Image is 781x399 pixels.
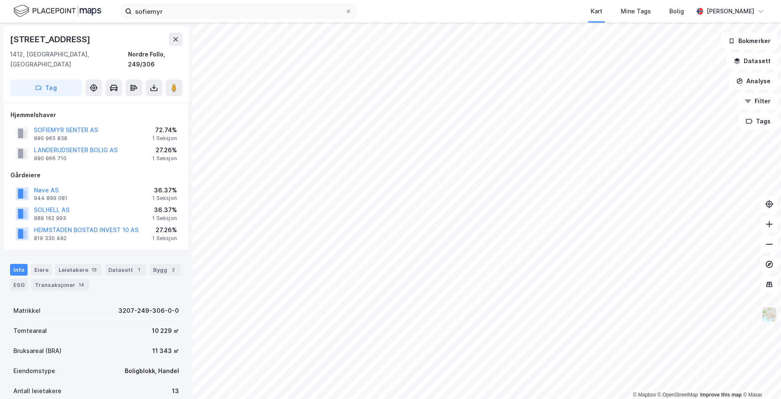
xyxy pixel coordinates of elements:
[34,195,67,202] div: 944 899 081
[118,306,179,316] div: 3207-249-306-0-0
[13,386,61,396] div: Antall leietakere
[152,215,177,222] div: 1 Seksjon
[737,93,778,110] button: Filter
[10,79,82,96] button: Tag
[132,5,345,18] input: Søk på adresse, matrikkel, gårdeiere, leietakere eller personer
[169,266,177,274] div: 2
[90,266,98,274] div: 13
[152,185,177,195] div: 36.37%
[10,49,128,69] div: 1412, [GEOGRAPHIC_DATA], [GEOGRAPHIC_DATA]
[105,264,146,276] div: Datasett
[152,135,177,142] div: 1 Seksjon
[55,264,102,276] div: Leietakere
[152,145,177,155] div: 27.26%
[739,113,778,130] button: Tags
[10,279,28,291] div: ESG
[633,392,656,398] a: Mapbox
[739,359,781,399] iframe: Chat Widget
[621,6,651,16] div: Mine Tags
[669,6,684,16] div: Bolig
[13,366,55,376] div: Eiendomstype
[34,235,67,242] div: 819 330 492
[150,264,181,276] div: Bygg
[34,155,67,162] div: 990 966 710
[10,110,182,120] div: Hjemmelshaver
[707,6,754,16] div: [PERSON_NAME]
[152,326,179,336] div: 10 229 ㎡
[152,346,179,356] div: 11 343 ㎡
[761,307,777,322] img: Z
[152,205,177,215] div: 36.37%
[10,170,182,180] div: Gårdeiere
[700,392,742,398] a: Improve this map
[13,346,61,356] div: Bruksareal (BRA)
[152,125,177,135] div: 72.74%
[135,266,143,274] div: 1
[739,359,781,399] div: Kontrollprogram for chat
[13,306,41,316] div: Matrikkel
[658,392,698,398] a: OpenStreetMap
[13,326,47,336] div: Tomteareal
[125,366,179,376] div: Boligblokk, Handel
[13,4,101,18] img: logo.f888ab2527a4732fd821a326f86c7f29.svg
[31,264,52,276] div: Eiere
[77,281,86,289] div: 14
[591,6,602,16] div: Kart
[152,155,177,162] div: 1 Seksjon
[128,49,182,69] div: Nordre Follo, 249/306
[729,73,778,90] button: Analyse
[721,33,778,49] button: Bokmerker
[152,235,177,242] div: 1 Seksjon
[34,215,66,222] div: 989 162 993
[31,279,89,291] div: Transaksjoner
[727,53,778,69] button: Datasett
[34,135,67,142] div: 990 965 838
[10,264,28,276] div: Info
[152,225,177,235] div: 27.26%
[152,195,177,202] div: 1 Seksjon
[10,33,92,46] div: [STREET_ADDRESS]
[172,386,179,396] div: 13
